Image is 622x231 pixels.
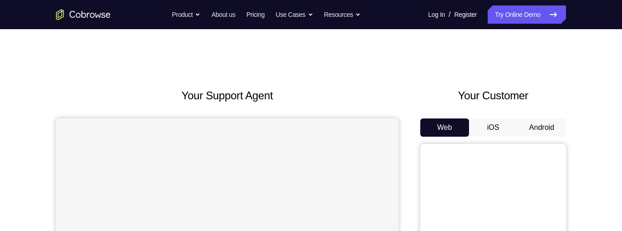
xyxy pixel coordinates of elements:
[517,118,566,137] button: Android
[420,118,469,137] button: Web
[488,5,566,24] a: Try Online Demo
[454,5,477,24] a: Register
[420,87,566,104] h2: Your Customer
[275,5,313,24] button: Use Cases
[172,5,201,24] button: Product
[56,87,398,104] h2: Your Support Agent
[211,5,235,24] a: About us
[469,118,518,137] button: iOS
[56,9,111,20] a: Go to the home page
[428,5,445,24] a: Log In
[324,5,361,24] button: Resources
[246,5,265,24] a: Pricing
[449,9,450,20] span: /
